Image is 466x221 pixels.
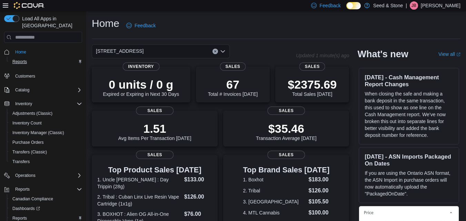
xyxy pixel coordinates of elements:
span: Sales [267,151,305,159]
span: Sales [267,107,305,115]
span: Inventory Count [12,120,42,126]
button: Inventory [1,99,85,109]
span: Reports [10,58,82,66]
span: Inventory [12,100,82,108]
span: Customers [12,71,82,80]
h3: Top Product Sales [DATE] [97,166,212,174]
p: 1.51 [118,122,191,135]
dd: $126.00 [309,187,330,195]
a: View allExternal link [438,51,460,57]
span: Catalog [15,87,29,93]
span: Operations [15,173,36,178]
span: Adjustments (Classic) [10,109,82,118]
div: Jenna Barnes [410,1,418,10]
span: Adjustments (Classic) [12,111,52,116]
span: Reports [15,187,30,192]
dt: 3. [GEOGRAPHIC_DATA] [243,198,306,205]
div: Transaction Average [DATE] [256,122,317,141]
p: If you are using the Ontario ASN format, the ASN Import in purchase orders will now automatically... [365,170,453,197]
button: Open list of options [220,49,226,54]
dd: $126.00 [184,193,212,201]
span: Feedback [135,22,156,29]
span: Sales [136,107,174,115]
button: Clear input [212,49,218,54]
button: Reports [7,57,85,67]
a: Inventory Count [10,119,44,127]
a: Dashboards [10,204,43,213]
span: Reports [12,185,82,193]
span: Canadian Compliance [12,196,53,202]
dt: 2. Tribal : Cuban Linx Live Resin Vape Cartridge (1x1g) [97,193,181,207]
h3: [DATE] - ASN Imports Packaged On Dates [365,153,453,167]
span: Reports [12,215,27,221]
svg: External link [456,52,460,57]
span: Sales [136,151,174,159]
span: Inventory Manager (Classic) [10,129,82,137]
span: Transfers [10,158,82,166]
p: 67 [208,78,258,91]
span: Canadian Compliance [10,195,82,203]
a: Home [12,48,29,56]
dd: $105.50 [309,198,330,206]
span: [STREET_ADDRESS] [96,47,143,55]
a: Canadian Compliance [10,195,56,203]
button: Customers [1,71,85,81]
span: Reports [12,59,27,64]
p: When closing the safe and making a bank deposit in the same transaction, this used to show as one... [365,90,453,139]
p: Seed & Stone [373,1,403,10]
span: Dashboards [12,206,40,211]
span: Sales [220,62,246,71]
span: Customers [15,73,35,79]
span: Dashboards [10,204,82,213]
dt: 1. Uncle [PERSON_NAME] : Day Trippin (28g) [97,176,181,190]
a: Transfers (Classic) [10,148,50,156]
h2: What's new [357,49,408,60]
button: Transfers (Classic) [7,147,85,157]
span: Inventory [15,101,32,107]
div: Avg Items Per Transaction [DATE] [118,122,191,141]
a: Transfers [10,158,32,166]
dd: $76.00 [184,210,212,218]
a: Purchase Orders [10,138,47,147]
dt: 1. Boxhot [243,176,306,183]
h3: Top Brand Sales [DATE] [243,166,329,174]
span: JB [412,1,416,10]
p: | [406,1,407,10]
span: Transfers (Classic) [12,149,47,155]
a: Feedback [123,19,158,32]
button: Inventory [12,100,35,108]
dd: $100.00 [309,209,330,217]
a: Customers [12,72,38,80]
a: Inventory Manager (Classic) [10,129,67,137]
p: Updated 1 minute(s) ago [296,53,349,58]
p: 0 units / 0 g [103,78,179,91]
button: Transfers [7,157,85,167]
span: Transfers (Classic) [10,148,82,156]
span: Inventory Count [10,119,82,127]
span: Operations [12,171,82,180]
span: Home [15,49,26,55]
img: Cova [14,2,44,9]
p: [PERSON_NAME] [421,1,460,10]
button: Purchase Orders [7,138,85,147]
span: Purchase Orders [12,140,44,145]
button: Reports [12,185,32,193]
span: Load All Apps in [GEOGRAPHIC_DATA] [19,15,82,29]
a: Dashboards [7,204,85,213]
button: Home [1,47,85,57]
span: Feedback [319,2,340,9]
a: Reports [10,58,30,66]
span: Home [12,48,82,56]
h1: Home [92,17,119,30]
span: Transfers [12,159,30,164]
button: Catalog [1,85,85,95]
input: Dark Mode [346,2,361,9]
dt: 2. Tribal [243,187,306,194]
p: $35.46 [256,122,317,135]
button: Operations [1,171,85,180]
a: Adjustments (Classic) [10,109,55,118]
span: Catalog [12,86,82,94]
button: Inventory Count [7,118,85,128]
dd: $133.00 [184,175,212,184]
